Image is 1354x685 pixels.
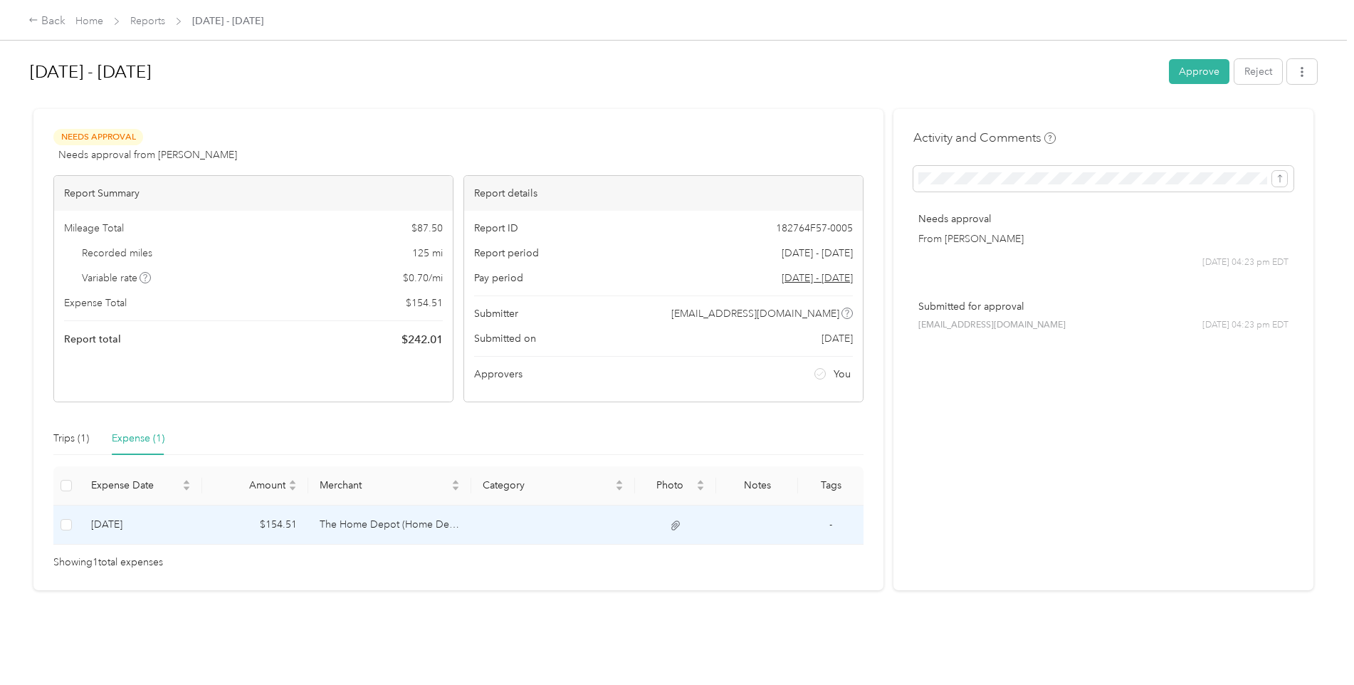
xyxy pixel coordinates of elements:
span: [DATE] 04:23 pm EDT [1202,256,1289,269]
span: Report ID [474,221,518,236]
button: Approve [1169,59,1229,84]
span: [DATE] - [DATE] [192,14,263,28]
h4: Activity and Comments [913,129,1056,147]
span: caret-up [288,478,297,486]
span: Needs approval from [PERSON_NAME] [58,147,237,162]
span: [DATE] [822,331,853,346]
span: 125 mi [412,246,443,261]
span: caret-down [451,484,460,493]
span: [EMAIL_ADDRESS][DOMAIN_NAME] [918,319,1066,332]
span: $ 0.70 / mi [403,271,443,286]
span: 182764F57-0005 [776,221,853,236]
span: Needs Approval [53,129,143,145]
div: Expense (1) [112,431,164,446]
span: caret-up [182,478,191,486]
span: $ 242.01 [402,331,443,348]
iframe: Everlance-gr Chat Button Frame [1274,605,1354,685]
th: Amount [202,466,308,506]
th: Notes [716,466,798,506]
span: Variable rate [82,271,152,286]
th: Photo [635,466,717,506]
span: Merchant [320,479,448,491]
h1: Sep 1 - 30, 2025 [30,55,1159,89]
div: Back [28,13,65,30]
span: caret-down [615,484,624,493]
span: Showing 1 total expenses [53,555,163,570]
div: Trips (1) [53,431,89,446]
td: 9-26-2025 [80,506,202,545]
span: caret-up [451,478,460,486]
th: Tags [798,466,864,506]
span: Expense Total [64,296,127,310]
a: Home [75,15,103,27]
div: Report Summary [54,176,453,211]
span: [EMAIL_ADDRESS][DOMAIN_NAME] [671,306,839,321]
span: Photo [646,479,694,491]
button: Reject [1234,59,1282,84]
p: From [PERSON_NAME] [918,231,1289,246]
p: Needs approval [918,211,1289,226]
div: Report details [464,176,863,211]
span: [DATE] 04:23 pm EDT [1202,319,1289,332]
span: caret-up [615,478,624,486]
span: Go to pay period [782,271,853,286]
span: $ 87.50 [411,221,443,236]
span: Approvers [474,367,523,382]
span: Mileage Total [64,221,124,236]
span: Pay period [474,271,523,286]
span: Category [483,479,612,491]
span: Submitter [474,306,518,321]
span: caret-down [696,484,705,493]
span: You [834,367,851,382]
span: Amount [214,479,285,491]
span: caret-down [182,484,191,493]
span: Submitted on [474,331,536,346]
div: Tags [809,479,852,491]
th: Merchant [308,466,471,506]
th: Category [471,466,634,506]
a: Reports [130,15,165,27]
span: Report total [64,332,121,347]
span: caret-down [288,484,297,493]
span: Expense Date [91,479,179,491]
span: Report period [474,246,539,261]
td: $154.51 [202,506,308,545]
span: Recorded miles [82,246,152,261]
span: [DATE] - [DATE] [782,246,853,261]
td: - [798,506,864,545]
td: The Home Depot (Home Depot) [308,506,471,545]
span: $ 154.51 [406,296,443,310]
th: Expense Date [80,466,202,506]
span: caret-up [696,478,705,486]
p: Submitted for approval [918,299,1289,314]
